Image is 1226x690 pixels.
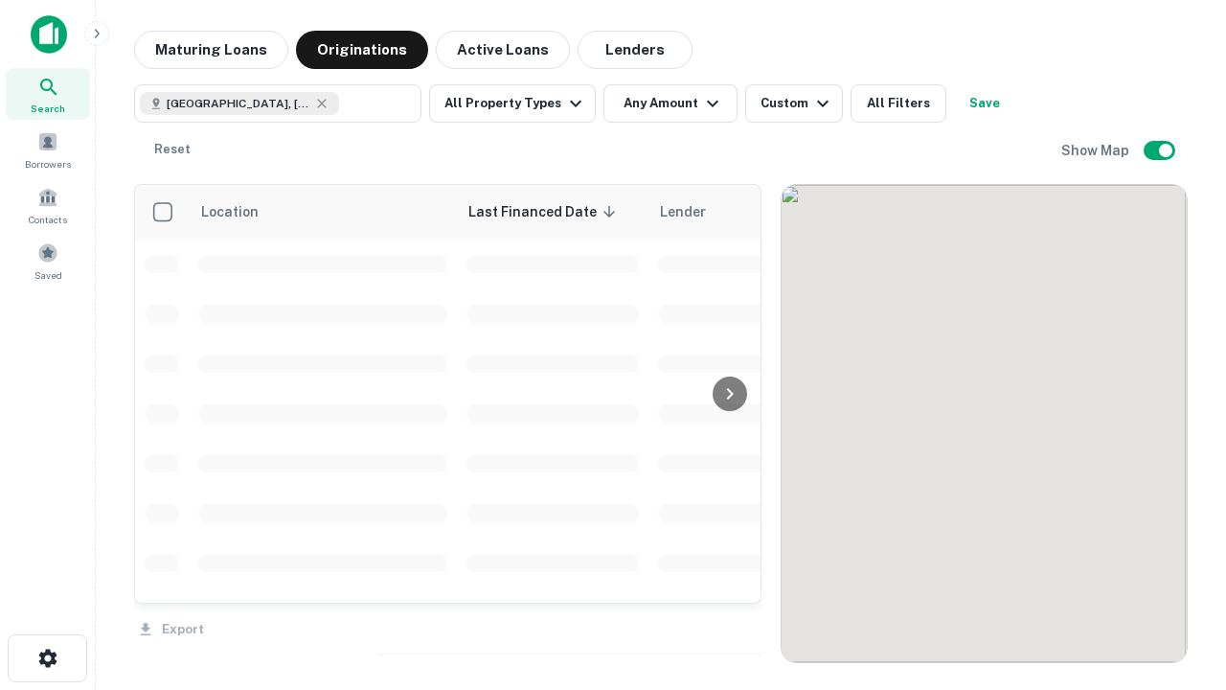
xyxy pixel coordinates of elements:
span: [GEOGRAPHIC_DATA], [GEOGRAPHIC_DATA] [167,95,310,112]
span: Location [200,200,284,223]
span: Borrowers [25,156,71,172]
button: Originations [296,31,428,69]
button: All Filters [851,84,946,123]
iframe: Chat Widget [1130,475,1226,567]
a: Borrowers [6,124,90,175]
button: Any Amount [603,84,738,123]
th: Lender [648,185,955,239]
span: Search [31,101,65,116]
button: Reset [142,130,203,169]
button: Active Loans [436,31,570,69]
th: Location [189,185,457,239]
a: Contacts [6,179,90,231]
a: Saved [6,235,90,287]
span: Last Financed Date [468,200,622,223]
th: Last Financed Date [457,185,648,239]
button: Maturing Loans [134,31,288,69]
span: Saved [34,267,62,283]
button: Save your search to get updates of matches that match your search criteria. [954,84,1015,123]
span: Lender [660,200,706,223]
button: Lenders [578,31,692,69]
button: All Property Types [429,84,596,123]
div: 0 0 [782,185,1187,662]
h6: Show Map [1061,140,1132,161]
button: Custom [745,84,843,123]
span: Contacts [29,212,67,227]
img: capitalize-icon.png [31,15,67,54]
div: Custom [761,92,834,115]
a: Search [6,68,90,120]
